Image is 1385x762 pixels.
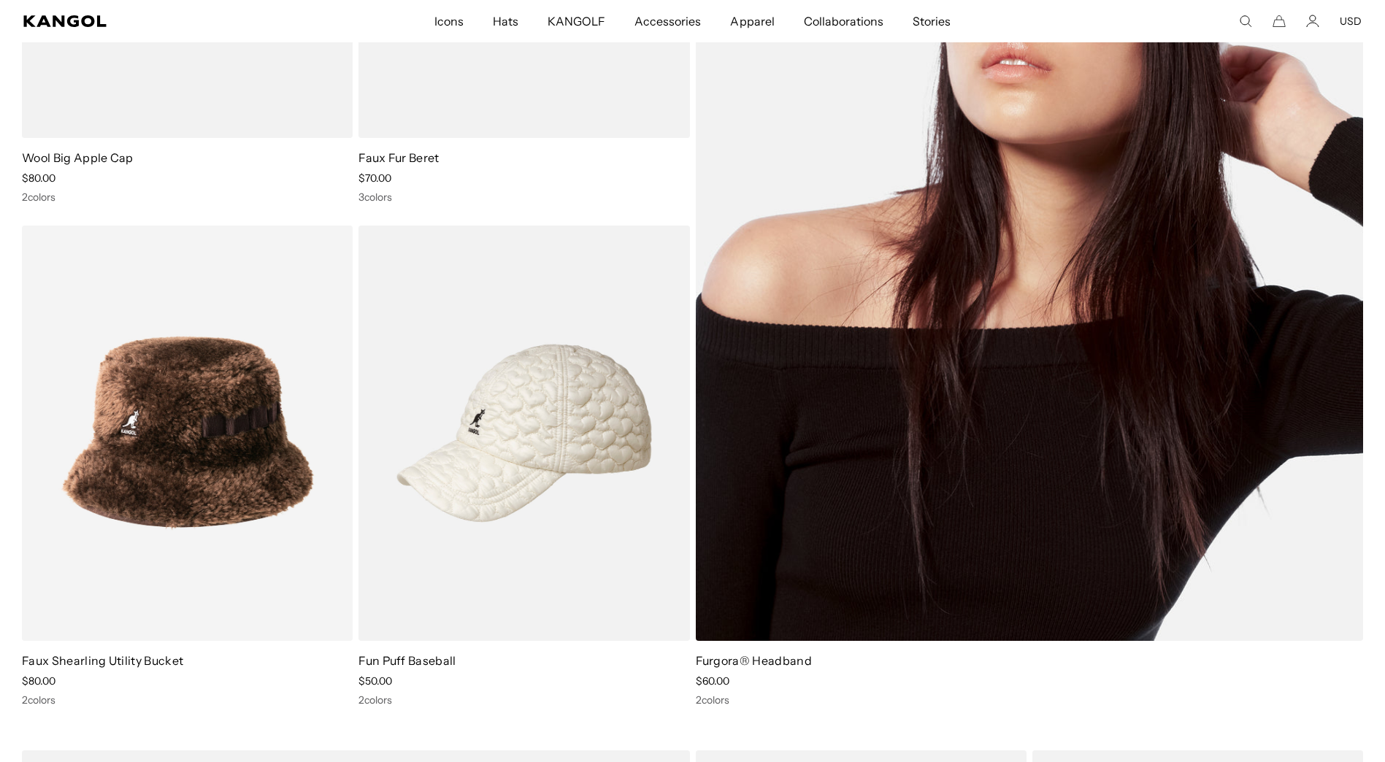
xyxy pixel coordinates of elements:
[358,693,689,707] div: 2 colors
[23,15,288,27] a: Kangol
[22,226,353,641] img: Faux Shearling Utility Bucket
[696,693,1364,707] div: 2 colors
[358,190,689,204] div: 3 colors
[22,693,353,707] div: 2 colors
[22,190,353,204] div: 2 colors
[22,172,55,185] span: $80.00
[22,674,55,688] span: $80.00
[358,150,439,165] a: Faux Fur Beret
[1239,15,1252,28] summary: Search here
[1340,15,1362,28] button: USD
[358,172,391,185] span: $70.00
[358,674,392,688] span: $50.00
[696,674,729,688] span: $60.00
[22,653,183,668] a: Faux Shearling Utility Bucket
[22,150,134,165] a: Wool Big Apple Cap
[358,653,456,668] a: Fun Puff Baseball
[1306,15,1319,28] a: Account
[358,226,689,641] img: Fun Puff Baseball
[696,653,812,668] a: Furgora® Headband
[1273,15,1286,28] button: Cart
